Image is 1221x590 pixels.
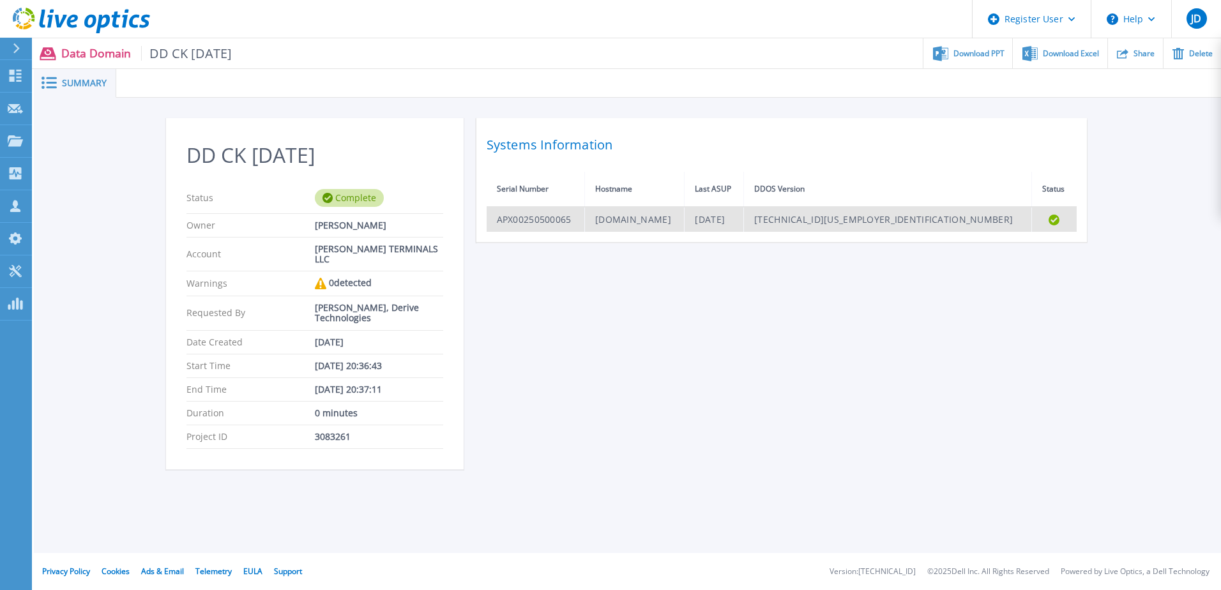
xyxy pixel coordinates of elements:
[315,303,443,323] div: [PERSON_NAME], Derive Technologies
[487,133,1077,156] h2: Systems Information
[927,568,1049,576] li: © 2025 Dell Inc. All Rights Reserved
[315,361,443,371] div: [DATE] 20:36:43
[186,189,315,207] p: Status
[315,384,443,395] div: [DATE] 20:37:11
[141,46,232,61] span: DD CK [DATE]
[685,172,744,207] th: Last ASUP
[585,207,685,232] td: [DOMAIN_NAME]
[315,337,443,347] div: [DATE]
[186,303,315,323] p: Requested By
[186,144,443,167] h2: DD CK [DATE]
[685,207,744,232] td: [DATE]
[953,50,1005,57] span: Download PPT
[315,220,443,231] div: [PERSON_NAME]
[186,384,315,395] p: End Time
[141,566,184,577] a: Ads & Email
[315,432,443,442] div: 3083261
[585,172,685,207] th: Hostname
[1043,50,1099,57] span: Download Excel
[274,566,302,577] a: Support
[42,566,90,577] a: Privacy Policy
[243,566,262,577] a: EULA
[102,566,130,577] a: Cookies
[186,244,315,264] p: Account
[744,207,1032,232] td: [TECHNICAL_ID][US_EMPLOYER_IDENTIFICATION_NUMBER]
[744,172,1032,207] th: DDOS Version
[186,432,315,442] p: Project ID
[1061,568,1210,576] li: Powered by Live Optics, a Dell Technology
[315,189,384,207] div: Complete
[186,337,315,347] p: Date Created
[186,361,315,371] p: Start Time
[1032,172,1077,207] th: Status
[186,278,315,289] p: Warnings
[487,172,585,207] th: Serial Number
[315,278,443,289] div: 0 detected
[315,244,443,264] div: [PERSON_NAME] TERMINALS LLC
[62,79,107,87] span: Summary
[1189,50,1213,57] span: Delete
[487,207,585,232] td: APX00250500065
[830,568,916,576] li: Version: [TECHNICAL_ID]
[315,408,443,418] div: 0 minutes
[195,566,232,577] a: Telemetry
[61,46,232,61] p: Data Domain
[1191,13,1201,24] span: JD
[1134,50,1155,57] span: Share
[186,408,315,418] p: Duration
[186,220,315,231] p: Owner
